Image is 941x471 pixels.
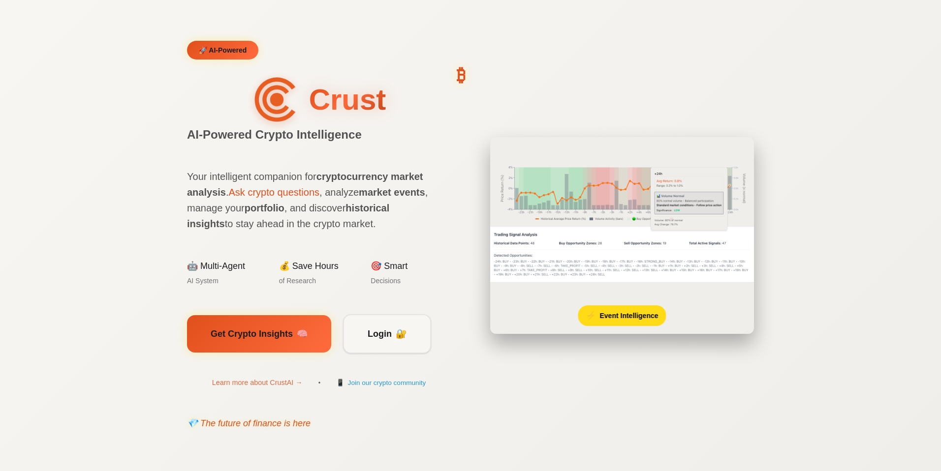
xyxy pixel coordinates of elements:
span: Decisions [371,275,401,286]
a: Get Crypto Insights🧠 [187,315,331,353]
span: Crust [309,84,386,116]
img: Market Event Pattern Analysis showing buy and sell opportunity zones around events [488,135,757,311]
span: 🔐 [396,327,407,341]
span: 🎯 Smart [371,259,408,273]
span: AI-Powered Crypto Intelligence [187,128,451,141]
span: 💰 Save Hours [279,259,339,273]
p: Your intelligent companion for . , analyze , manage your , and discover to stay ahead in the cryp... [187,169,433,232]
span: ⚡ [586,309,596,322]
strong: market events [359,187,425,198]
span: 🧠 [297,327,308,341]
strong: cryptocurrency market analysis [187,171,423,198]
strong: portfolio [245,203,284,213]
a: Learn more about CrustAI → [212,377,303,388]
a: Login🔐 [343,314,431,354]
a: 📱Join our crypto community [336,378,426,388]
span: 📱 [336,378,345,388]
img: CrustAI [252,75,301,124]
a: Ask crypto questions [229,187,320,198]
div: ₿ [456,63,467,87]
span: Login [368,327,392,341]
span: 🤖 Multi-Agent [187,259,245,273]
span: Event Intelligence [599,310,658,321]
span: • [318,378,320,388]
span: of Research [279,275,316,286]
div: 💎 The future of finance is here [187,416,451,431]
span: 🚀 AI-Powered [199,45,247,56]
span: AI System [187,275,219,286]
